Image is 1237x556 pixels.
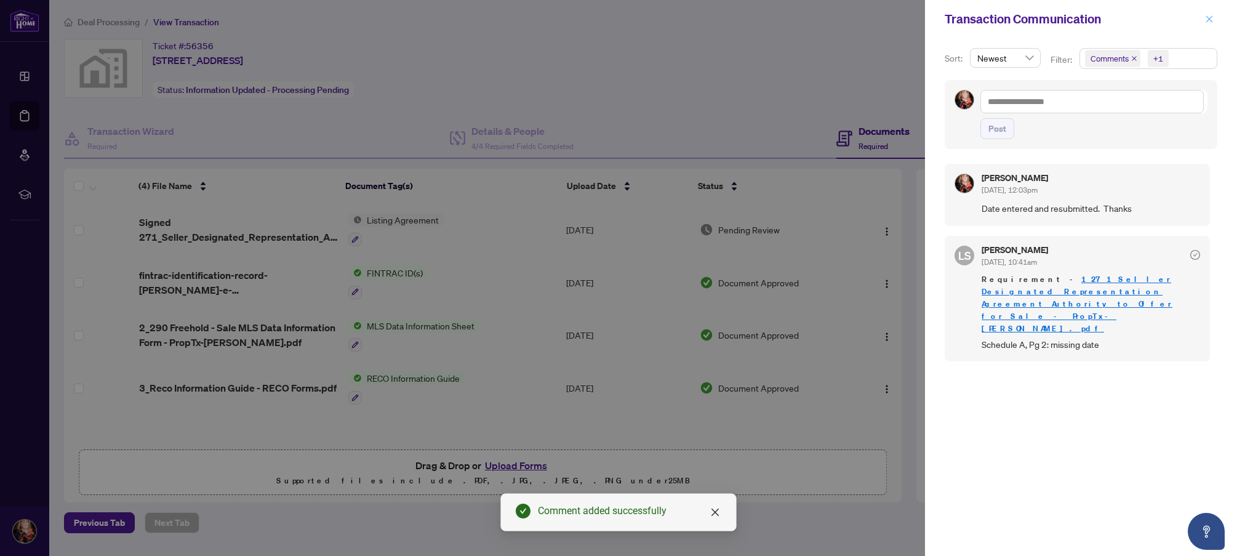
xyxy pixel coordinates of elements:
[1085,50,1140,67] span: Comments
[538,504,721,518] div: Comment added successfully
[982,246,1048,254] h5: [PERSON_NAME]
[1091,52,1129,65] span: Comments
[1190,250,1200,260] span: check-circle
[958,247,971,264] span: LS
[982,274,1172,334] a: 1_271 Seller Designated Representation Agreement Authority to Offer for Sale - PropTx-[PERSON_NAM...
[945,10,1201,28] div: Transaction Communication
[982,337,1200,352] span: Schedule A, Pg 2: missing date
[982,257,1037,267] span: [DATE], 10:41am
[1153,52,1163,65] div: +1
[708,506,722,519] a: Close
[955,174,974,193] img: Profile Icon
[1131,55,1137,62] span: close
[982,201,1200,216] span: Date entered and resubmitted. Thanks
[516,504,530,518] span: check-circle
[710,507,720,517] span: close
[982,273,1200,335] span: Requirement -
[1188,513,1225,550] button: Open asap
[945,52,965,65] p: Sort:
[982,174,1048,182] h5: [PERSON_NAME]
[1051,53,1074,66] p: Filter:
[982,185,1038,195] span: [DATE], 12:03pm
[980,118,1014,139] button: Post
[955,91,974,109] img: Profile Icon
[977,49,1033,67] span: Newest
[1205,15,1214,23] span: close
